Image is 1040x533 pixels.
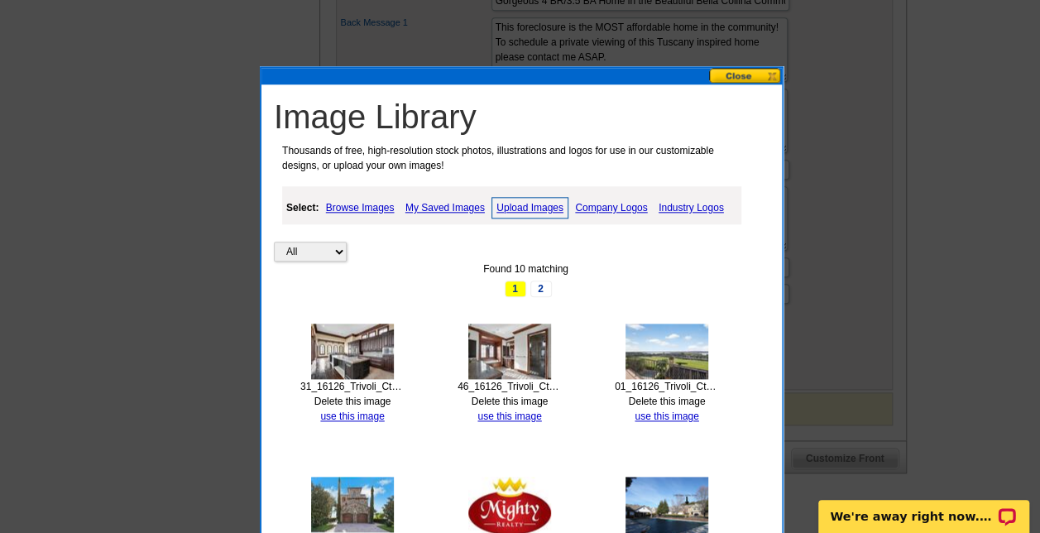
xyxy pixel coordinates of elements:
[477,411,541,422] a: use this image
[458,379,562,394] div: 46_16126_Trivoli_Ct_Montverde_FL_34756_USA-Bathroom-DSC04121.jpg
[468,324,551,379] img: thumb-68eda0d0480fa.jpg
[571,198,651,218] a: Company Logos
[635,411,698,422] a: use this image
[274,262,778,276] div: Found 10 matching
[311,477,394,532] img: thumb-68ed744b67b70.jpg
[625,324,708,379] img: thumb-68eda06058d1d.jpg
[322,198,399,218] a: Browse Images
[314,396,391,407] a: Delete this image
[472,396,549,407] a: Delete this image
[505,281,526,297] span: 1
[629,396,706,407] a: Delete this image
[274,143,747,173] p: Thousands of free, high-resolution stock photos, illustrations and logos for use in our customiza...
[311,324,394,379] img: thumb-68eda11fd102b.jpg
[654,198,728,218] a: Industry Logos
[615,379,719,394] div: 01_16126_Trivoli_Ct_Montverde_FL_34756_USA-Exterior-DSC04106.jpg
[320,411,384,422] a: use this image
[274,97,778,137] h1: Image Library
[491,197,568,218] a: Upload Images
[530,281,552,297] a: 2
[286,202,319,214] strong: Select:
[401,198,489,218] a: My Saved Images
[300,379,405,394] div: 31_16126_Trivoli_Ct_Montverde_FL_34756_USA-Kitchen-DSC04043.jpg
[808,481,1040,533] iframe: LiveChat chat widget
